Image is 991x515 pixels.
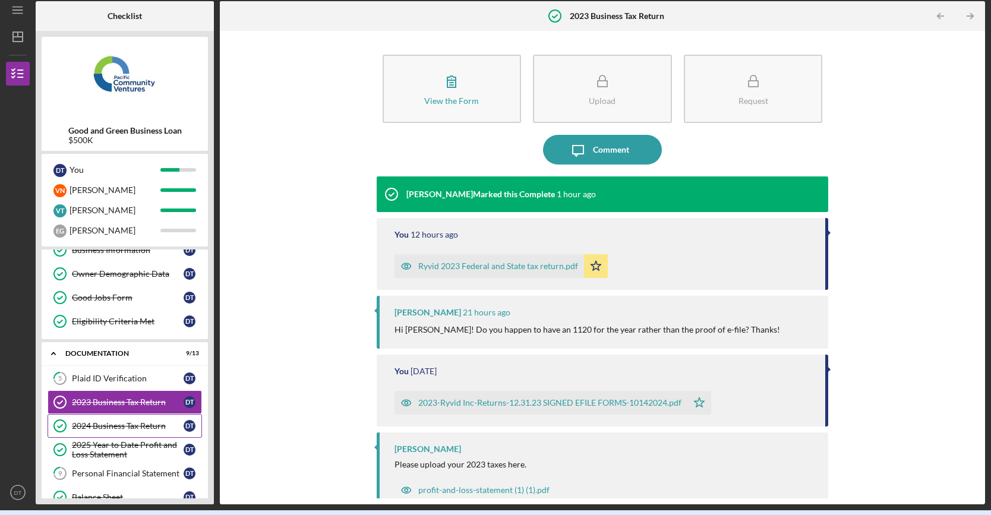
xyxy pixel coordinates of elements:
[543,135,662,165] button: Comment
[48,485,202,509] a: Balance SheetDT
[72,469,184,478] div: Personal Financial Statement
[72,245,184,255] div: Business Information
[394,366,409,376] div: You
[383,55,522,123] button: View the Form
[394,254,608,278] button: Ryvid 2023 Federal and State tax return.pdf
[411,366,437,376] time: 2025-08-20 18:15
[70,160,160,180] div: You
[48,390,202,414] a: 2023 Business Tax ReturnDT
[6,481,30,504] button: DT
[72,269,184,279] div: Owner Demographic Data
[418,398,681,407] div: 2023-Ryvid Inc-Returns-12.31.23 SIGNED EFILE FORMS-10142024.pdf
[58,375,62,383] tspan: 5
[184,292,195,304] div: D T
[424,96,479,105] div: View the Form
[72,492,184,502] div: Balance Sheet
[184,372,195,384] div: D T
[394,308,461,317] div: [PERSON_NAME]
[184,244,195,256] div: D T
[684,55,823,123] button: Request
[184,444,195,456] div: D T
[394,323,780,336] p: Hi [PERSON_NAME]! Do you happen to have an 1120 for the year rather than the proof of e-file? Tha...
[68,126,182,135] b: Good and Green Business Loan
[48,438,202,462] a: 2025 Year to Date Profit and Loss StatementDT
[394,460,526,469] div: Please upload your 2023 taxes here.
[533,55,672,123] button: Upload
[53,184,67,197] div: V N
[68,135,182,145] div: $500K
[178,350,199,357] div: 9 / 13
[72,374,184,383] div: Plaid ID Verification
[53,164,67,177] div: D T
[48,238,202,262] a: Business InformationDT
[70,200,160,220] div: [PERSON_NAME]
[570,11,664,21] b: 2023 Business Tax Return
[42,43,208,114] img: Product logo
[411,230,458,239] time: 2025-08-21 06:05
[72,440,184,459] div: 2025 Year to Date Profit and Loss Statement
[48,309,202,333] a: Eligibility Criteria MetDT
[394,391,711,415] button: 2023-Ryvid Inc-Returns-12.31.23 SIGNED EFILE FORMS-10142024.pdf
[53,225,67,238] div: E G
[184,420,195,432] div: D T
[184,467,195,479] div: D T
[70,180,160,200] div: [PERSON_NAME]
[48,462,202,485] a: 9Personal Financial StatementDT
[72,293,184,302] div: Good Jobs Form
[48,262,202,286] a: Owner Demographic DataDT
[184,268,195,280] div: D T
[53,204,67,217] div: V T
[418,261,578,271] div: Ryvid 2023 Federal and State tax return.pdf
[463,308,510,317] time: 2025-08-20 21:40
[589,96,616,105] div: Upload
[48,414,202,438] a: 2024 Business Tax ReturnDT
[394,444,461,454] div: [PERSON_NAME]
[418,485,550,495] div: profit-and-loss-statement (1) (1).pdf
[557,189,596,199] time: 2025-08-21 17:22
[394,478,556,502] button: profit-and-loss-statement (1) (1).pdf
[65,350,169,357] div: Documentation
[593,135,629,165] div: Comment
[58,470,62,478] tspan: 9
[108,11,142,21] b: Checklist
[72,317,184,326] div: Eligibility Criteria Met
[184,491,195,503] div: D T
[48,286,202,309] a: Good Jobs FormDT
[72,421,184,431] div: 2024 Business Tax Return
[14,489,22,496] text: DT
[738,96,768,105] div: Request
[184,396,195,408] div: D T
[72,397,184,407] div: 2023 Business Tax Return
[184,315,195,327] div: D T
[48,366,202,390] a: 5Plaid ID VerificationDT
[394,230,409,239] div: You
[70,220,160,241] div: [PERSON_NAME]
[406,189,555,199] div: [PERSON_NAME] Marked this Complete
